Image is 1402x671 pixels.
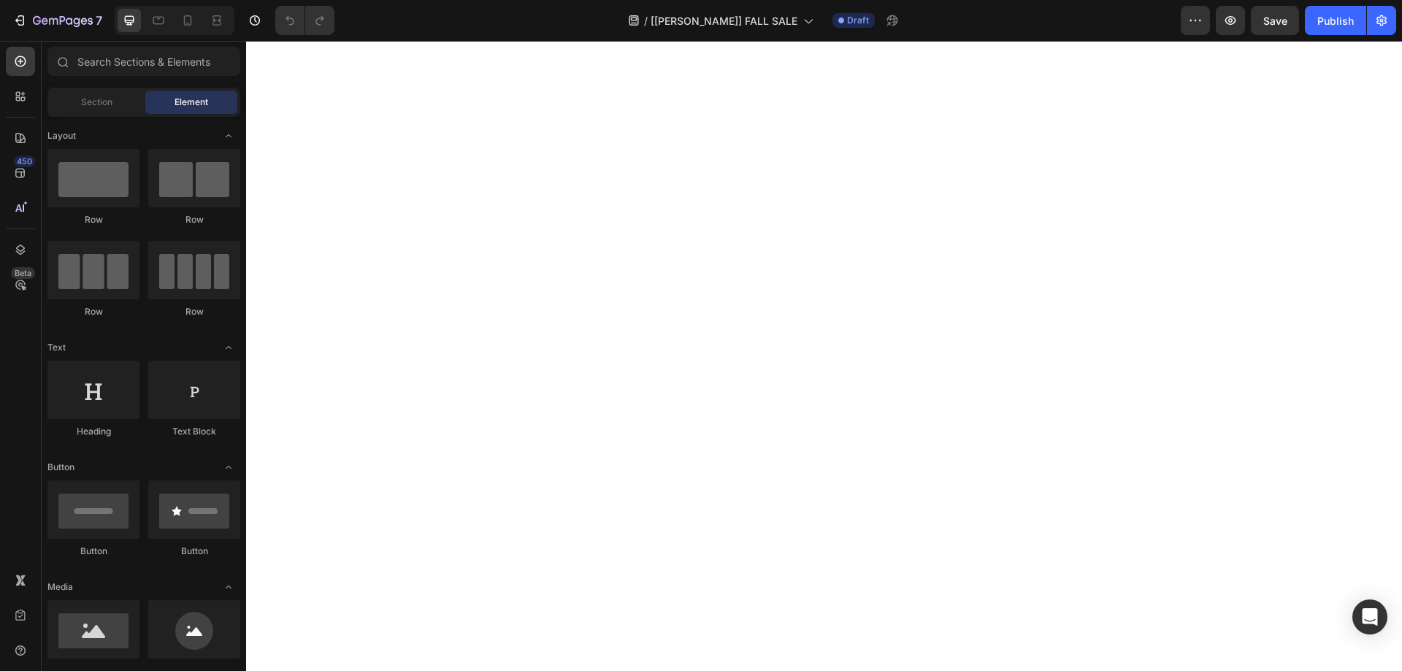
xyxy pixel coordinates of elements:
[47,47,240,76] input: Search Sections & Elements
[847,14,869,27] span: Draft
[217,124,240,147] span: Toggle open
[148,425,240,438] div: Text Block
[14,156,35,167] div: 450
[217,575,240,599] span: Toggle open
[47,129,76,142] span: Layout
[47,461,74,474] span: Button
[6,6,109,35] button: 7
[246,41,1402,671] iframe: Design area
[217,456,240,479] span: Toggle open
[148,305,240,318] div: Row
[47,341,66,354] span: Text
[47,305,139,318] div: Row
[217,336,240,359] span: Toggle open
[47,213,139,226] div: Row
[96,12,102,29] p: 7
[148,213,240,226] div: Row
[1305,6,1366,35] button: Publish
[148,545,240,558] div: Button
[275,6,334,35] div: Undo/Redo
[644,13,648,28] span: /
[47,580,73,594] span: Media
[11,267,35,279] div: Beta
[1251,6,1299,35] button: Save
[175,96,208,109] span: Element
[1263,15,1287,27] span: Save
[651,13,797,28] span: [[PERSON_NAME]] FALL SALE
[1352,599,1387,634] div: Open Intercom Messenger
[1317,13,1354,28] div: Publish
[47,425,139,438] div: Heading
[81,96,112,109] span: Section
[47,545,139,558] div: Button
